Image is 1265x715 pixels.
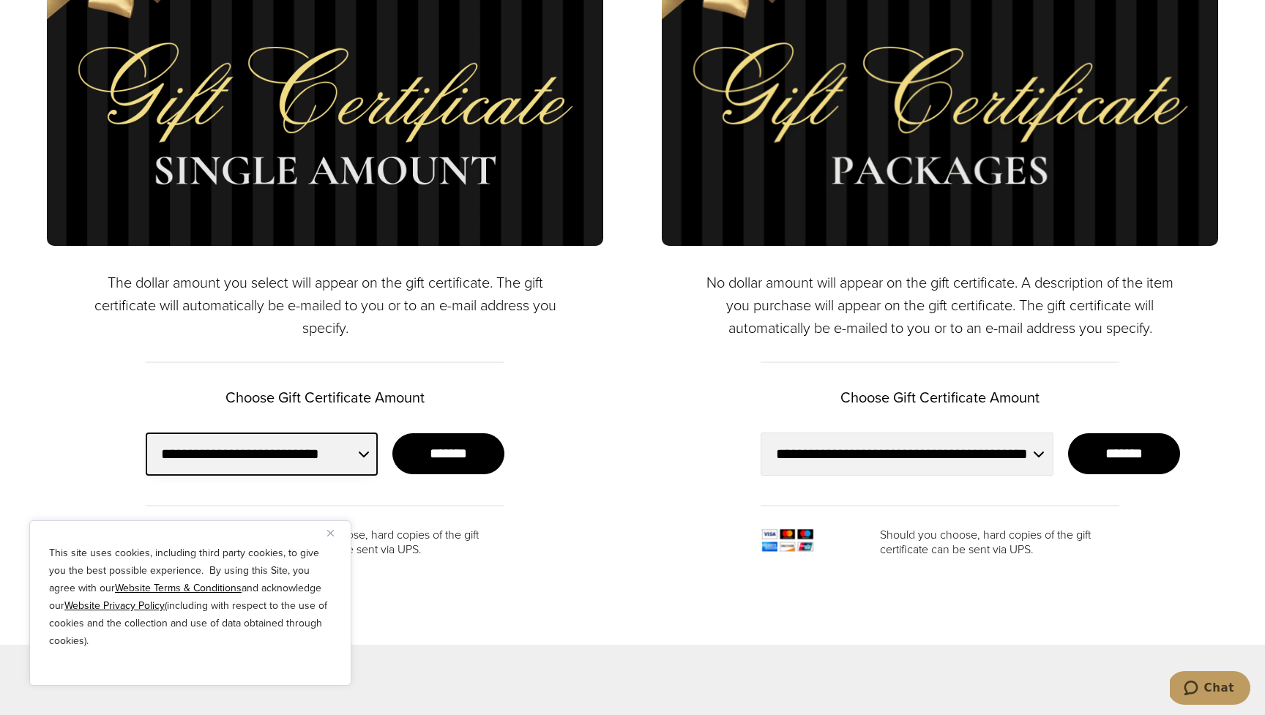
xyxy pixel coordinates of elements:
[47,272,603,340] p: The dollar amount you select will appear on the gift certificate. The gift certificate will autom...
[327,524,345,542] button: Close
[268,528,497,557] span: Should you choose, hard copies of the gift certificate can be sent via UPS.
[662,272,1218,340] p: No dollar amount will appear on the gift certificate. A description of the item you purchase will...
[761,384,1119,411] span: Choose Gift Certificate Amount
[115,580,242,596] a: Website Terms & Conditions
[880,528,1119,557] span: Should you choose, hard copies of the gift certificate can be sent via UPS.
[64,598,165,613] a: Website Privacy Policy
[146,384,504,411] span: Choose Gift Certificate Amount
[761,528,816,553] img: Credit Cards Accepted Test
[327,530,334,536] img: Close
[49,544,332,650] p: This site uses cookies, including third party cookies, to give you the best possible experience. ...
[1170,671,1250,708] iframe: Opens a widget where you can chat to one of our agents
